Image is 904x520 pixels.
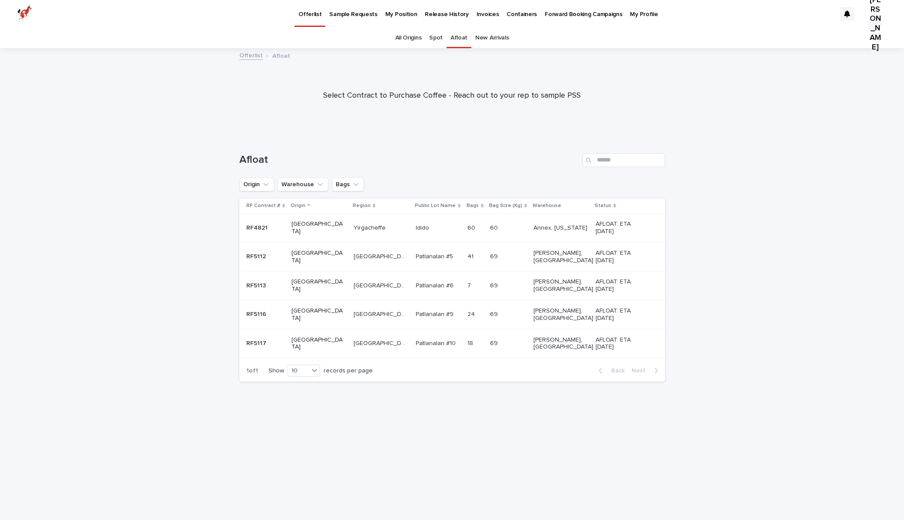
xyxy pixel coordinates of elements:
p: 69 [490,338,500,347]
p: AFLOAT: ETA [DATE] [596,336,650,351]
p: Bag Size (Kg) [489,201,522,211]
p: [GEOGRAPHIC_DATA] [354,309,410,318]
p: Patlanalan #10 [416,338,457,347]
p: AFLOAT: ETA [DATE] [596,278,650,293]
p: RF Contract # [246,201,280,211]
button: Next [628,367,665,375]
img: zttTXibQQrCfv9chImQE [17,5,32,23]
a: All Origins [395,28,422,48]
span: Next [632,368,651,374]
p: 60 [467,223,477,232]
tr: RF5116RF5116 [GEOGRAPHIC_DATA][GEOGRAPHIC_DATA][GEOGRAPHIC_DATA] Patlanalan #9Patlanalan #9 2424 ... [239,300,665,329]
p: AFLOAT: ETA [DATE] [596,250,650,264]
a: Offerlist [239,50,263,60]
button: Warehouse [278,178,328,191]
p: [GEOGRAPHIC_DATA] [291,278,346,293]
p: 69 [490,251,500,260]
p: [GEOGRAPHIC_DATA] [354,251,410,260]
button: Bags [332,178,364,191]
p: Status [595,201,611,211]
p: Region [353,201,371,211]
p: AFLOAT: ETA [DATE] [596,307,650,322]
p: Bags [467,201,479,211]
tr: RF5112RF5112 [GEOGRAPHIC_DATA][GEOGRAPHIC_DATA][GEOGRAPHIC_DATA] Patlanalan #5Patlanalan #5 4141 ... [239,242,665,271]
p: [GEOGRAPHIC_DATA] [354,338,410,347]
h1: Afloat [239,154,579,166]
p: 41 [467,251,475,260]
p: Origin [291,201,305,211]
p: Yirgacheffe [354,223,387,232]
div: 10 [288,366,309,375]
p: [GEOGRAPHIC_DATA] [291,307,346,322]
p: RF5117 [246,338,268,347]
p: 18 [467,338,475,347]
p: [GEOGRAPHIC_DATA] [291,221,346,235]
a: Spot [429,28,443,48]
p: [GEOGRAPHIC_DATA] [291,250,346,264]
p: Warehouse [533,201,561,211]
p: 24 [467,309,477,318]
p: Afloat [272,50,290,60]
p: Public Lot Name [415,201,456,211]
p: Select Contract to Purchase Coffee - Reach out to your rep to sample PSS [278,91,626,101]
tr: RF5113RF5113 [GEOGRAPHIC_DATA][GEOGRAPHIC_DATA][GEOGRAPHIC_DATA] Patlanalan #6Patlanalan #6 77 69... [239,271,665,300]
p: RF4821 [246,223,269,232]
p: 60 [490,223,500,232]
p: Patlanalan #6 [416,280,455,290]
p: Patlanalan #5 [416,251,455,260]
p: RF5113 [246,280,268,290]
p: RF5116 [246,309,268,318]
p: 1 of 1 [239,360,265,382]
button: Origin [239,178,274,191]
p: 69 [490,280,500,290]
p: [GEOGRAPHIC_DATA] [354,280,410,290]
p: 7 [467,280,473,290]
p: Idido [416,223,431,232]
p: records per page [324,367,373,375]
span: Back [606,368,625,374]
p: RF5112 [246,251,268,260]
p: AFLOAT: ETA [DATE] [596,221,650,235]
div: [PERSON_NAME] [868,17,882,31]
a: New Arrivals [475,28,509,48]
p: [GEOGRAPHIC_DATA] [291,336,346,351]
button: Back [592,367,628,375]
p: Patlanalan #9 [416,309,455,318]
a: Afloat [450,28,467,48]
input: Search [583,153,665,167]
tr: RF4821RF4821 [GEOGRAPHIC_DATA]YirgacheffeYirgacheffe IdidoIdido 6060 6060 Annex, [US_STATE] AFLOA... [239,214,665,243]
tr: RF5117RF5117 [GEOGRAPHIC_DATA][GEOGRAPHIC_DATA][GEOGRAPHIC_DATA] Patlanalan #10Patlanalan #10 181... [239,329,665,358]
p: 69 [490,309,500,318]
p: Show [268,367,284,375]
